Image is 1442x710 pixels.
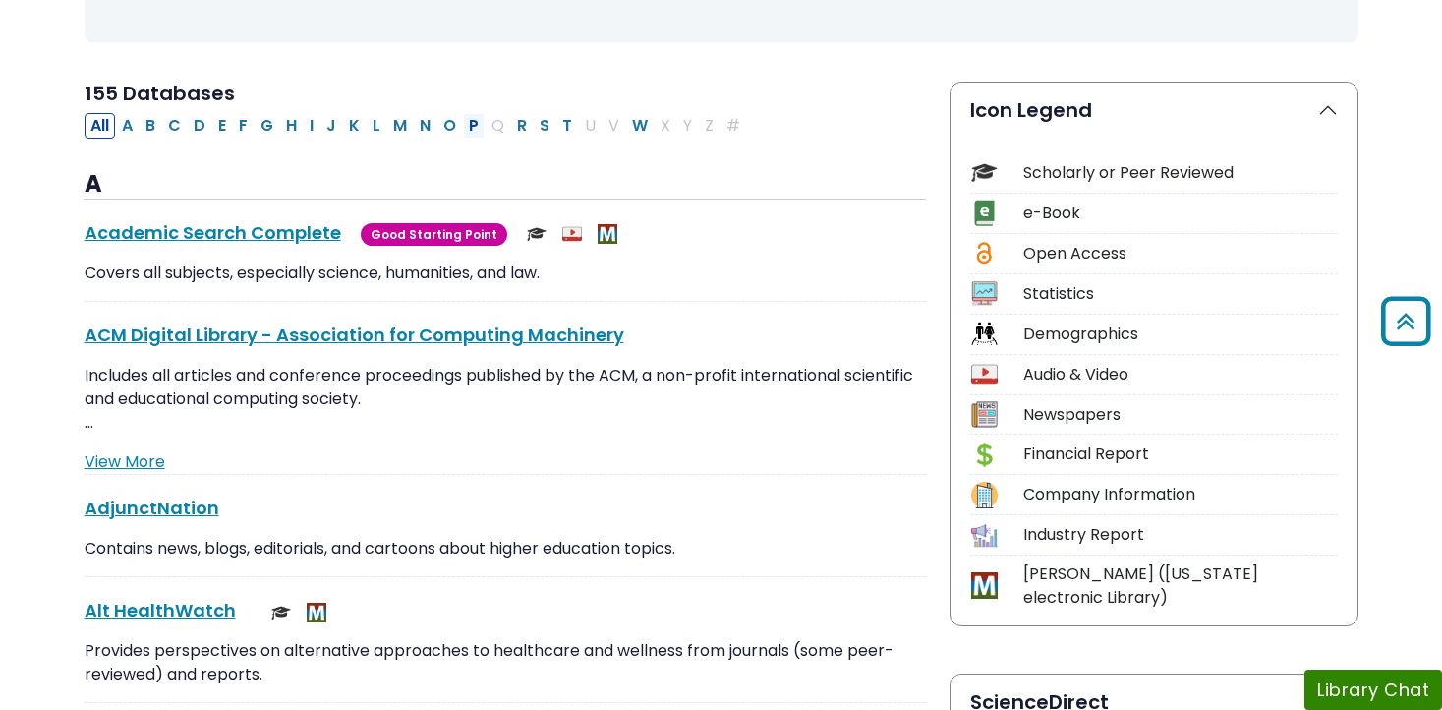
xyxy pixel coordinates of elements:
[1304,670,1442,710] button: Library Chat
[1023,242,1338,266] div: Open Access
[1374,306,1437,338] a: Back to Top
[598,224,617,244] img: MeL (Michigan electronic Library)
[271,603,291,622] img: Scholarly or Peer Reviewed
[367,113,386,139] button: Filter Results L
[85,113,748,136] div: Alpha-list to filter by first letter of database name
[971,522,998,549] img: Icon Industry Report
[188,113,211,139] button: Filter Results D
[233,113,254,139] button: Filter Results F
[511,113,533,139] button: Filter Results R
[437,113,462,139] button: Filter Results O
[951,83,1357,138] button: Icon Legend
[85,80,235,107] span: 155 Databases
[971,200,998,226] img: Icon e-Book
[971,321,998,347] img: Icon Demographics
[971,361,998,387] img: Icon Audio & Video
[527,224,547,244] img: Scholarly or Peer Reviewed
[1023,403,1338,427] div: Newspapers
[212,113,232,139] button: Filter Results E
[85,170,926,200] h3: A
[162,113,187,139] button: Filter Results C
[85,113,115,139] button: All
[1023,323,1338,346] div: Demographics
[304,113,319,139] button: Filter Results I
[1023,282,1338,306] div: Statistics
[562,224,582,244] img: Audio & Video
[971,442,998,468] img: Icon Financial Report
[361,223,507,246] span: Good Starting Point
[307,603,326,622] img: MeL (Michigan electronic Library)
[1023,363,1338,386] div: Audio & Video
[387,113,413,139] button: Filter Results M
[972,240,997,266] img: Icon Open Access
[971,159,998,186] img: Icon Scholarly or Peer Reviewed
[1023,202,1338,225] div: e-Book
[85,220,341,245] a: Academic Search Complete
[626,113,654,139] button: Filter Results W
[534,113,555,139] button: Filter Results S
[85,450,165,473] a: View More
[1023,483,1338,506] div: Company Information
[414,113,436,139] button: Filter Results N
[556,113,578,139] button: Filter Results T
[971,401,998,428] img: Icon Newspapers
[1023,161,1338,185] div: Scholarly or Peer Reviewed
[140,113,161,139] button: Filter Results B
[280,113,303,139] button: Filter Results H
[85,639,926,686] p: Provides perspectives on alternative approaches to healthcare and wellness from journals (some pe...
[85,598,236,622] a: Alt HealthWatch
[255,113,279,139] button: Filter Results G
[85,323,624,347] a: ACM Digital Library - Association for Computing Machinery
[320,113,342,139] button: Filter Results J
[1023,562,1338,610] div: [PERSON_NAME] ([US_STATE] electronic Library)
[116,113,139,139] button: Filter Results A
[85,364,926,435] p: Includes all articles and conference proceedings published by the ACM, a non-profit international...
[463,113,485,139] button: Filter Results P
[971,482,998,508] img: Icon Company Information
[971,280,998,307] img: Icon Statistics
[85,262,926,285] p: Covers all subjects, especially science, humanities, and law.
[1023,523,1338,547] div: Industry Report
[1023,443,1338,466] div: Financial Report
[85,496,219,520] a: AdjunctNation
[971,572,998,599] img: Icon MeL (Michigan electronic Library)
[85,537,926,561] p: Contains news, blogs, editorials, and cartoons about higher education topics.
[343,113,366,139] button: Filter Results K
